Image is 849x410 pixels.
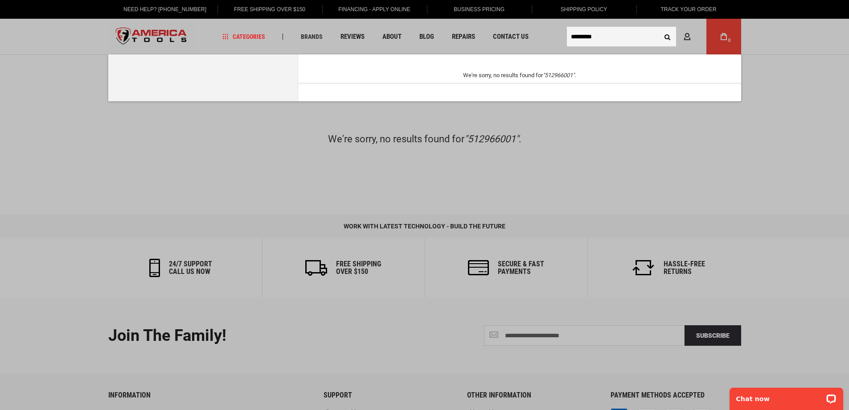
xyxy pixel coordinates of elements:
[659,28,676,45] button: Search
[297,31,327,43] a: Brands
[218,31,269,43] a: Categories
[543,72,574,79] em: "512966001"
[320,72,719,79] div: We're sorry, no results found for .
[724,382,849,410] iframe: LiveChat chat widget
[301,33,323,40] span: Brands
[222,33,265,40] span: Categories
